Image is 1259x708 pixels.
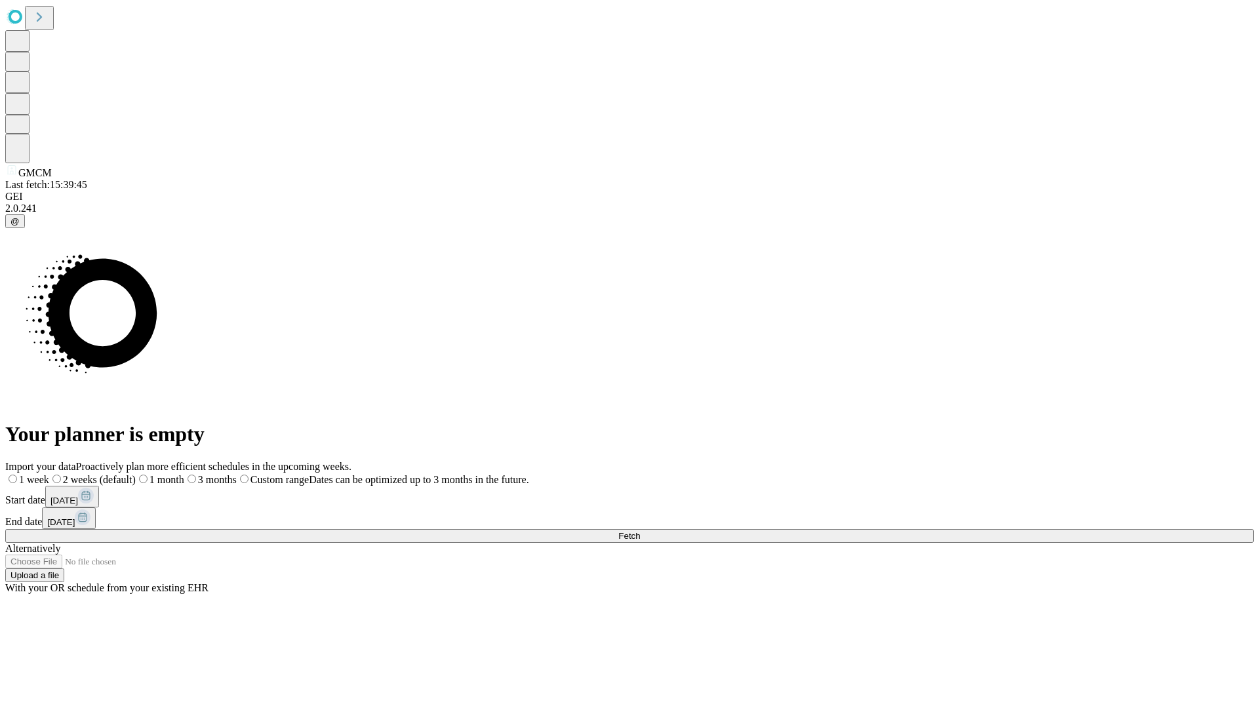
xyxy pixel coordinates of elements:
[309,474,529,485] span: Dates can be optimized up to 3 months in the future.
[5,461,76,472] span: Import your data
[47,517,75,527] span: [DATE]
[45,486,99,507] button: [DATE]
[139,475,148,483] input: 1 month
[5,191,1254,203] div: GEI
[5,543,60,554] span: Alternatively
[5,203,1254,214] div: 2.0.241
[5,179,87,190] span: Last fetch: 15:39:45
[250,474,309,485] span: Custom range
[5,486,1254,507] div: Start date
[19,474,49,485] span: 1 week
[50,496,78,505] span: [DATE]
[63,474,136,485] span: 2 weeks (default)
[188,475,196,483] input: 3 months
[5,582,209,593] span: With your OR schedule from your existing EHR
[618,531,640,541] span: Fetch
[42,507,96,529] button: [DATE]
[5,568,64,582] button: Upload a file
[76,461,351,472] span: Proactively plan more efficient schedules in the upcoming weeks.
[150,474,184,485] span: 1 month
[5,214,25,228] button: @
[18,167,52,178] span: GMCM
[10,216,20,226] span: @
[198,474,237,485] span: 3 months
[240,475,249,483] input: Custom rangeDates can be optimized up to 3 months in the future.
[5,529,1254,543] button: Fetch
[5,507,1254,529] div: End date
[5,422,1254,446] h1: Your planner is empty
[52,475,61,483] input: 2 weeks (default)
[9,475,17,483] input: 1 week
